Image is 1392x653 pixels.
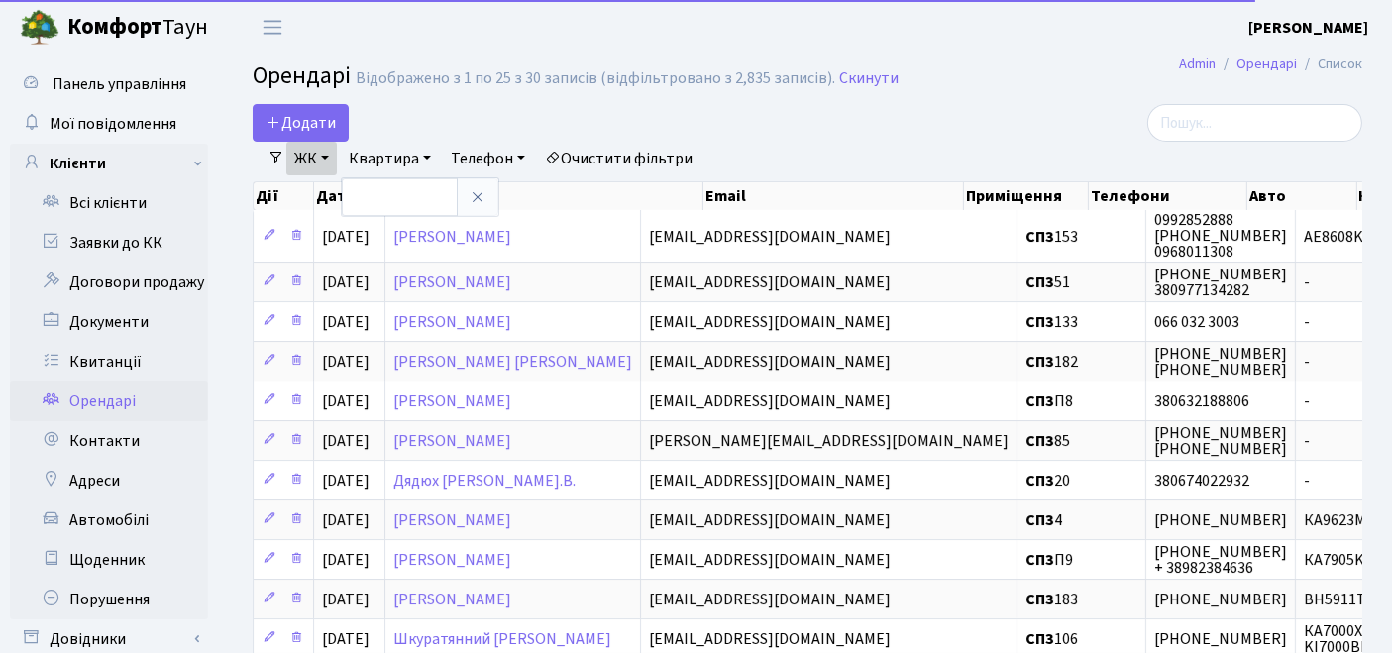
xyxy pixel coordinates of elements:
span: [DATE] [322,226,370,248]
span: [DATE] [322,589,370,610]
span: 51 [1025,274,1137,290]
a: Шкуратянний [PERSON_NAME] [393,628,611,650]
th: Дата [314,182,401,210]
b: СП3 [1025,272,1054,293]
span: Панель управління [53,73,186,95]
span: КА9623МК [1304,512,1382,528]
span: [EMAIL_ADDRESS][DOMAIN_NAME] [649,509,891,531]
a: Admin [1179,54,1216,74]
span: ‪[PHONE_NUMBER]‬ + 38982384636 [1154,544,1287,576]
span: [EMAIL_ADDRESS][DOMAIN_NAME] [649,589,891,610]
span: КА7905KN [1304,552,1382,568]
b: [PERSON_NAME] [1248,17,1368,39]
span: [EMAIL_ADDRESS][DOMAIN_NAME] [649,311,891,333]
th: Дії [254,182,314,210]
span: 4 [1025,512,1137,528]
span: BH5911TI [1304,592,1382,607]
a: Автомобілі [10,500,208,540]
b: СП3 [1025,351,1054,373]
span: П9 [1025,552,1137,568]
a: Адреси [10,461,208,500]
span: - [1304,314,1382,330]
span: 0992852888 [PHONE_NUMBER] 0968011308 [1154,212,1287,260]
span: П8 [1025,393,1137,409]
b: Комфорт [67,11,162,43]
span: - [1304,274,1382,290]
span: [PHONE_NUMBER] [PHONE_NUMBER] [1154,425,1287,457]
img: logo.png [20,8,59,48]
span: Мої повідомлення [50,113,176,135]
span: 133 [1025,314,1137,330]
a: Квитанції [10,342,208,381]
span: [EMAIL_ADDRESS][DOMAIN_NAME] [649,351,891,373]
span: [DATE] [322,470,370,491]
span: [PHONE_NUMBER] [1154,631,1287,647]
a: Всі клієнти [10,183,208,223]
span: [EMAIL_ADDRESS][DOMAIN_NAME] [649,226,891,248]
span: 85 [1025,433,1137,449]
span: [DATE] [322,430,370,452]
a: [PERSON_NAME] [393,226,511,248]
a: Порушення [10,580,208,619]
span: [PHONE_NUMBER] [1154,592,1287,607]
button: Переключити навігацію [248,11,297,44]
a: [PERSON_NAME] [393,589,511,610]
a: [PERSON_NAME] [393,549,511,571]
span: Додати [266,112,336,134]
a: Орендарі [10,381,208,421]
a: Клієнти [10,144,208,183]
div: Відображено з 1 по 25 з 30 записів (відфільтровано з 2,835 записів). [356,69,835,88]
th: Email [703,182,964,210]
span: - [1304,354,1382,370]
th: Телефони [1089,182,1247,210]
span: [DATE] [322,509,370,531]
a: [PERSON_NAME] [393,272,511,293]
input: Пошук... [1147,104,1362,142]
span: [EMAIL_ADDRESS][DOMAIN_NAME] [649,549,891,571]
span: [DATE] [322,351,370,373]
a: Мої повідомлення [10,104,208,144]
span: - [1304,393,1382,409]
span: 380674022932 [1154,473,1287,489]
span: - [1304,433,1382,449]
span: 106 [1025,631,1137,647]
b: СП3 [1025,470,1054,491]
a: Заявки до КК [10,223,208,263]
span: [EMAIL_ADDRESS][DOMAIN_NAME] [649,628,891,650]
span: - [1304,473,1382,489]
b: СП3 [1025,390,1054,412]
span: 380632188806 [1154,393,1287,409]
span: [EMAIL_ADDRESS][DOMAIN_NAME] [649,390,891,412]
span: Орендарі [253,58,351,93]
span: [PERSON_NAME][EMAIL_ADDRESS][DOMAIN_NAME] [649,430,1009,452]
b: СП3 [1025,509,1054,531]
a: [PERSON_NAME] [PERSON_NAME] [393,351,632,373]
span: Таун [67,11,208,45]
span: 20 [1025,473,1137,489]
b: СП3 [1025,549,1054,571]
span: 066 032 3003 [1154,314,1287,330]
b: СП3 [1025,589,1054,610]
span: 153 [1025,229,1137,245]
a: [PERSON_NAME] [393,430,511,452]
span: 183 [1025,592,1137,607]
a: Квартира [341,142,439,175]
a: Очистити фільтри [537,142,700,175]
th: Орендар [401,182,703,210]
span: AE8608KT [1304,229,1382,245]
a: Дядюх [PERSON_NAME].В. [393,470,576,491]
b: СП3 [1025,226,1054,248]
span: [DATE] [322,311,370,333]
a: Панель управління [10,64,208,104]
span: [PHONE_NUMBER] [PHONE_NUMBER] [1154,346,1287,378]
span: [PHONE_NUMBER] 380977134282 [1154,267,1287,298]
a: ЖК [286,142,337,175]
span: 182 [1025,354,1137,370]
span: [DATE] [322,390,370,412]
a: Телефон [443,142,533,175]
a: Документи [10,302,208,342]
span: [DATE] [322,628,370,650]
a: Контакти [10,421,208,461]
a: [PERSON_NAME] [393,390,511,412]
a: Додати [253,104,349,142]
